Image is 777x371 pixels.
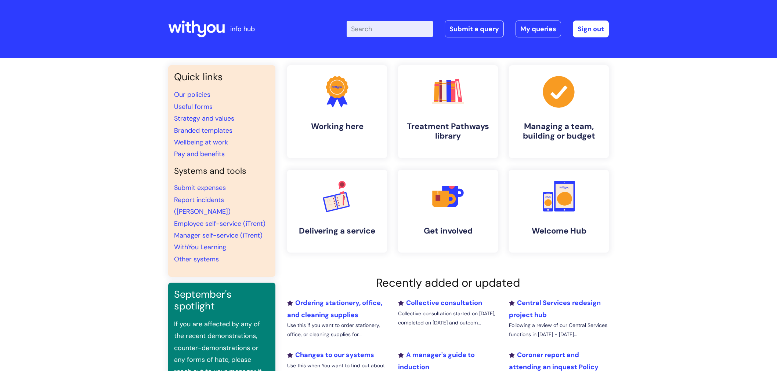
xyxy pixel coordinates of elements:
a: Submit a query [445,21,504,37]
a: Manager self-service (iTrent) [174,231,263,240]
input: Search [347,21,433,37]
p: Collective consultation started on [DATE], completed on [DATE] and outcom... [398,309,498,327]
a: Coroner report and attending an inquest Policy [509,350,599,371]
a: Working here [287,65,387,158]
h4: Working here [293,122,381,131]
p: Use this if you want to order stationery, office, or cleaning supplies for... [287,321,387,339]
a: Wellbeing at work [174,138,228,147]
h4: Welcome Hub [515,226,603,236]
a: A manager's guide to induction [398,350,475,371]
h3: September's spotlight [174,289,270,312]
a: Pay and benefits [174,150,225,158]
p: Following a review of our Central Services functions in [DATE] - [DATE]... [509,321,609,339]
a: My queries [516,21,561,37]
h3: Quick links [174,71,270,83]
a: Other systems [174,255,219,264]
a: Report incidents ([PERSON_NAME]) [174,195,231,216]
a: Sign out [573,21,609,37]
a: Central Services redesign project hub [509,298,601,319]
h4: Delivering a service [293,226,381,236]
a: Useful forms [174,102,213,111]
a: Employee self-service (iTrent) [174,219,265,228]
a: Collective consultation [398,298,482,307]
a: Ordering stationery, office, and cleaning supplies [287,298,382,319]
h4: Get involved [404,226,492,236]
a: Branded templates [174,126,232,135]
a: Welcome Hub [509,170,609,253]
a: Treatment Pathways library [398,65,498,158]
h2: Recently added or updated [287,276,609,290]
a: Get involved [398,170,498,253]
a: Our policies [174,90,210,99]
a: Changes to our systems [287,350,374,359]
a: Submit expenses [174,183,226,192]
a: Strategy and values [174,114,234,123]
h4: Managing a team, building or budget [515,122,603,141]
div: | - [347,21,609,37]
a: Managing a team, building or budget [509,65,609,158]
a: WithYou Learning [174,243,226,251]
h4: Systems and tools [174,166,270,176]
a: Delivering a service [287,170,387,253]
p: info hub [230,23,255,35]
h4: Treatment Pathways library [404,122,492,141]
